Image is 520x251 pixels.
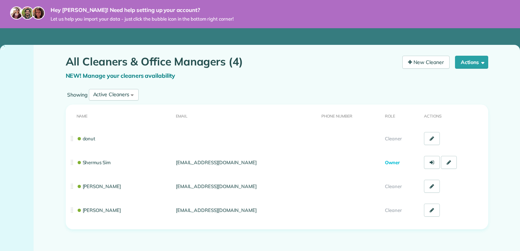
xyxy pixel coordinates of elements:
a: NEW! Manage your cleaners availability [66,72,175,79]
strong: Hey [PERSON_NAME]! Need help setting up your account? [51,7,234,14]
img: maria-72a9807cf96188c08ef61303f053569d2e2a8a1cde33d635c8a3ac13582a053d.jpg [10,7,23,20]
a: Shermus Sim [77,159,111,165]
span: Let us help you import your data - just click the bubble icon in the bottom right corner! [51,16,234,22]
span: Owner [385,159,400,165]
label: Showing [66,91,89,98]
th: Email [173,105,318,127]
td: [EMAIL_ADDRESS][DOMAIN_NAME] [173,198,318,222]
th: Name [66,105,173,127]
td: [EMAIL_ADDRESS][DOMAIN_NAME] [173,174,318,198]
img: michelle-19f622bdf1676172e81f8f8fba1fb50e276960ebfe0243fe18214015130c80e4.jpg [32,7,45,20]
a: New Cleaner [402,56,450,69]
th: Role [382,105,421,127]
button: Actions [455,56,488,69]
a: [PERSON_NAME] [77,183,121,189]
span: Cleaner [385,183,402,189]
span: Cleaner [385,207,402,213]
img: jorge-587dff0eeaa6aab1f244e6dc62b8924c3b6ad411094392a53c71c6c4a576187d.jpg [21,7,34,20]
th: Actions [421,105,488,127]
th: Phone number [318,105,382,127]
a: [PERSON_NAME] [77,207,121,213]
div: Active Cleaners [93,91,129,98]
h1: All Cleaners & Office Managers (4) [66,56,397,68]
a: donut [77,136,96,141]
td: [EMAIL_ADDRESS][DOMAIN_NAME] [173,150,318,174]
span: Cleaner [385,136,402,141]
